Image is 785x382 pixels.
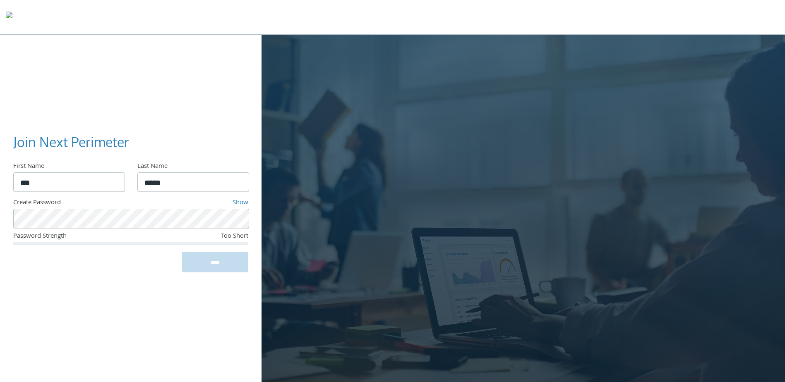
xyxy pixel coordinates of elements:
[13,133,242,152] h3: Join Next Perimeter
[233,198,248,208] a: Show
[170,232,248,242] div: Too Short
[137,162,248,172] div: Last Name
[6,9,12,25] img: todyl-logo-dark.svg
[13,198,163,209] div: Create Password
[13,232,170,242] div: Password Strength
[13,162,124,172] div: First Name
